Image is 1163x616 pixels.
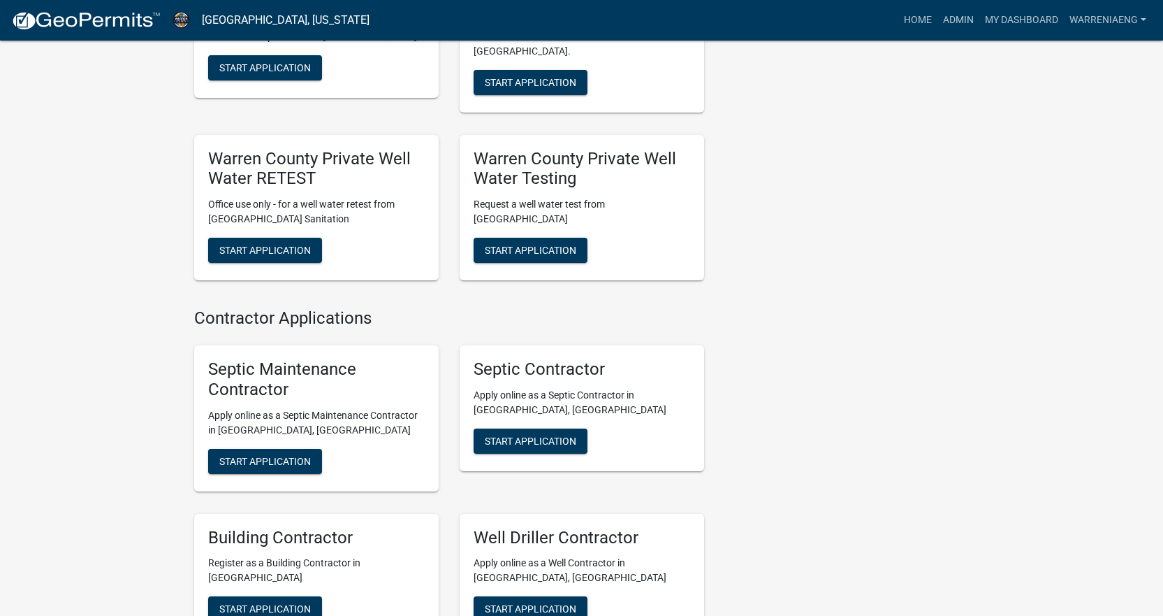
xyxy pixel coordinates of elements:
h5: Septic Contractor [474,359,690,380]
img: Warren County, Iowa [172,10,191,29]
a: WarrenIAEng [1064,7,1152,34]
p: Apply online as a Septic Contractor in [GEOGRAPHIC_DATA], [GEOGRAPHIC_DATA] [474,388,690,417]
span: Start Application [485,603,576,615]
p: Apply online as a Septic Maintenance Contractor in [GEOGRAPHIC_DATA], [GEOGRAPHIC_DATA] [208,408,425,438]
button: Start Application [208,55,322,80]
span: Start Application [485,245,576,256]
p: Office use only - for a well water retest from [GEOGRAPHIC_DATA] Sanitation [208,197,425,227]
h4: Contractor Applications [194,308,704,329]
h5: Warren County Private Well Water RETEST [208,149,425,189]
h5: Well Driller Contractor [474,528,690,548]
button: Start Application [208,449,322,474]
p: Register as a Building Contractor in [GEOGRAPHIC_DATA] [208,556,425,585]
button: Start Application [474,429,587,454]
p: Apply online as a Well Contractor in [GEOGRAPHIC_DATA], [GEOGRAPHIC_DATA] [474,556,690,585]
h5: Septic Maintenance Contractor [208,359,425,400]
span: Start Application [219,603,311,615]
span: Start Application [219,245,311,256]
p: Environmental Health concerns within [GEOGRAPHIC_DATA]. [474,29,690,59]
a: [GEOGRAPHIC_DATA], [US_STATE] [202,8,370,32]
button: Start Application [474,238,587,263]
button: Start Application [474,70,587,95]
a: Home [898,7,937,34]
a: My Dashboard [979,7,1064,34]
span: Start Application [219,455,311,466]
h5: Building Contractor [208,528,425,548]
h5: Warren County Private Well Water Testing [474,149,690,189]
a: Admin [937,7,979,34]
span: Start Application [485,76,576,87]
span: Start Application [485,435,576,446]
p: Request a well water test from [GEOGRAPHIC_DATA] [474,197,690,227]
button: Start Application [208,238,322,263]
span: Start Application [219,62,311,73]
